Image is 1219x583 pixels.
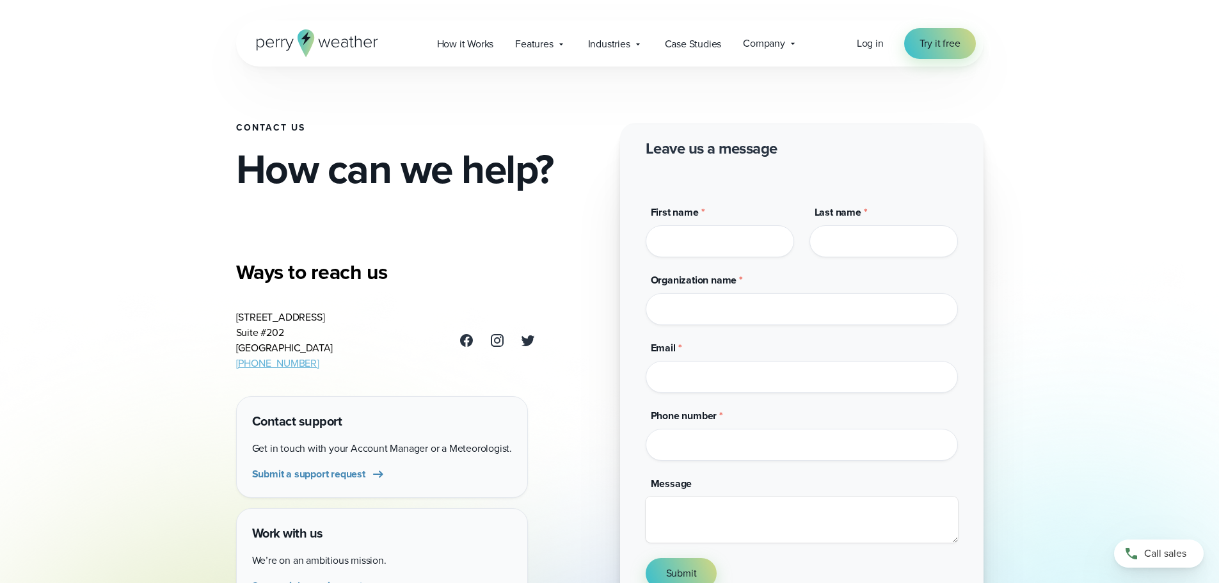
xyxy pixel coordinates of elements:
span: How it Works [437,36,494,52]
a: [PHONE_NUMBER] [236,356,319,371]
address: [STREET_ADDRESS] Suite #202 [GEOGRAPHIC_DATA] [236,310,333,371]
span: Phone number [651,408,717,423]
a: Log in [857,36,884,51]
span: Email [651,340,676,355]
span: First name [651,205,699,220]
a: Submit a support request [252,467,386,482]
p: Get in touch with your Account Manager or a Meteorologist. [252,441,512,456]
a: Try it free [904,28,976,59]
h4: Contact support [252,412,512,431]
a: Call sales [1114,539,1204,568]
span: Message [651,476,692,491]
span: Submit [666,566,697,581]
span: Organization name [651,273,737,287]
span: Features [515,36,553,52]
h4: Work with us [252,524,512,543]
a: How it Works [426,31,505,57]
span: Industries [588,36,630,52]
span: Call sales [1144,546,1186,561]
span: Company [743,36,785,51]
span: Last name [815,205,861,220]
p: We’re on an ambitious mission. [252,553,512,568]
a: Case Studies [654,31,733,57]
h2: Leave us a message [646,138,777,159]
h1: Contact Us [236,123,600,133]
span: Try it free [920,36,960,51]
span: Case Studies [665,36,722,52]
h2: How can we help? [236,148,600,189]
h3: Ways to reach us [236,259,536,285]
span: Submit a support request [252,467,365,482]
